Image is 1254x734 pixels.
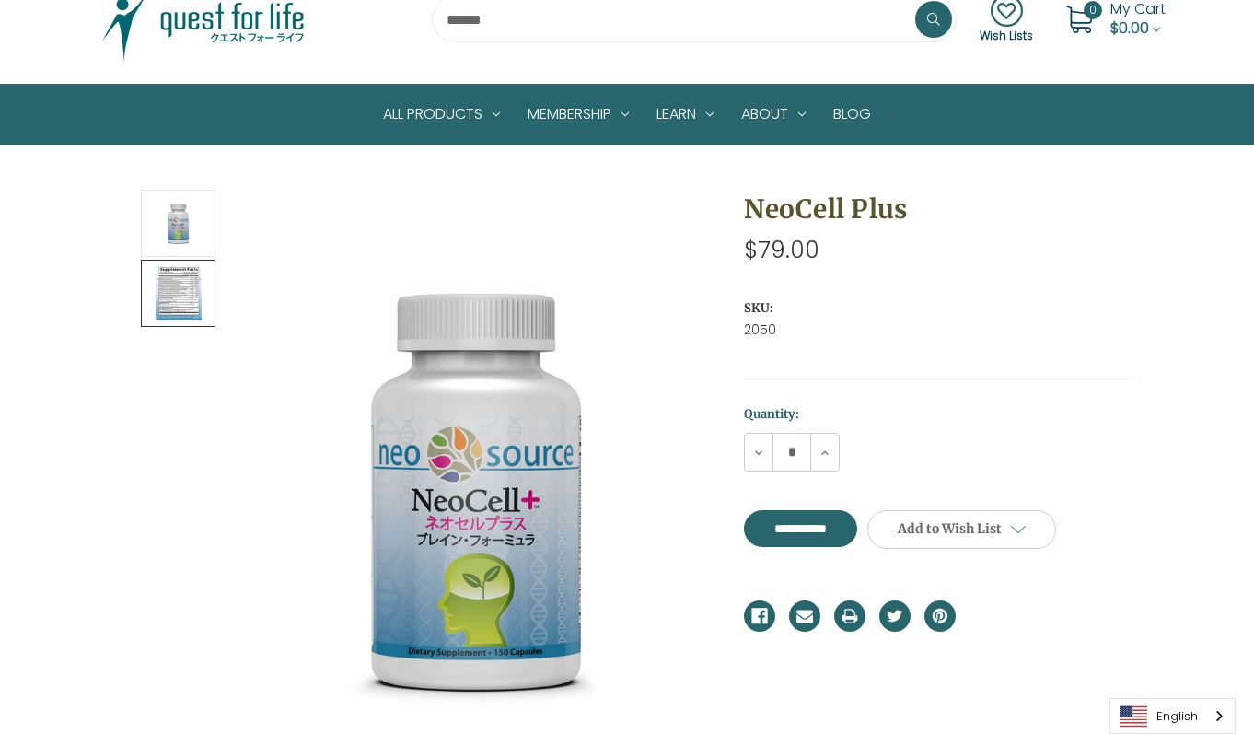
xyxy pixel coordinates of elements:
[744,234,819,266] span: $79.00
[643,85,727,144] a: Learn
[1109,698,1236,734] aside: Language selected: English
[156,262,202,324] img: NeoCell Plus
[1084,1,1102,19] span: 0
[156,192,202,254] img: NeoCell Plus
[727,85,819,144] a: About
[1110,17,1149,39] span: $0.00
[744,190,1135,228] h1: NeoCell Plus
[898,520,1002,537] span: Add to Wish List
[744,320,1135,340] dd: 2050
[514,85,643,144] a: Membership
[1109,698,1236,734] div: Language
[819,85,885,144] a: Blog
[867,510,1056,549] a: Add to Wish List
[744,405,1135,424] label: Quantity:
[249,263,709,724] img: NeoCell Plus
[744,299,1131,318] dt: SKU:
[1110,699,1235,733] a: English
[834,600,865,632] a: Print
[369,85,514,144] a: All Products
